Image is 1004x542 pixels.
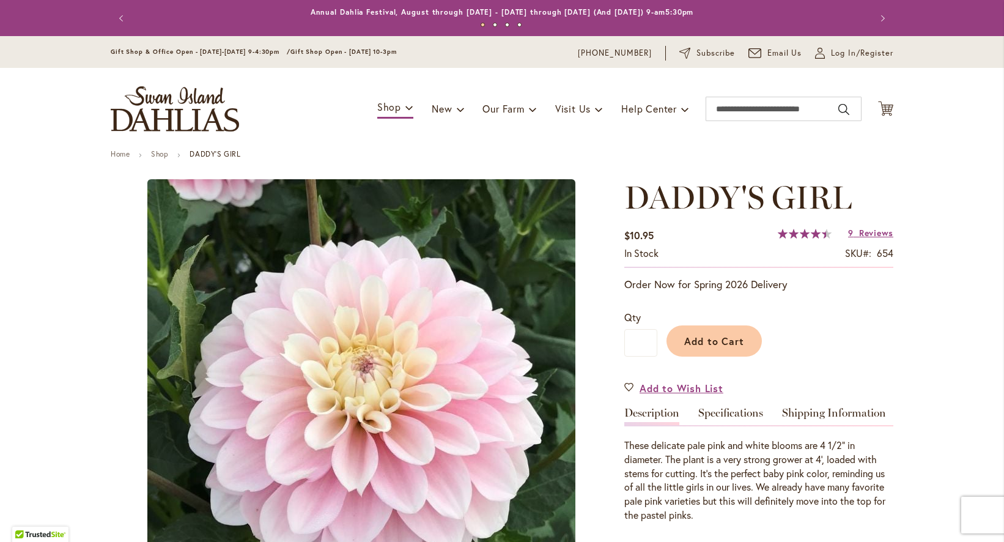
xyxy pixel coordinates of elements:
[696,47,735,59] span: Subscribe
[869,6,893,31] button: Next
[831,47,893,59] span: Log In/Register
[859,227,893,239] span: Reviews
[377,100,401,113] span: Shop
[517,23,522,27] button: 4 of 4
[311,7,694,17] a: Annual Dahlia Festival, August through [DATE] - [DATE] through [DATE] (And [DATE]) 9-am5:30pm
[624,439,893,522] div: These delicate pale pink and white blooms are 4 1/2” in diameter. The plant is a very strong grow...
[111,6,135,31] button: Previous
[748,47,802,59] a: Email Us
[481,23,485,27] button: 1 of 4
[578,47,652,59] a: [PHONE_NUMBER]
[698,407,763,425] a: Specifications
[845,247,871,259] strong: SKU
[767,47,802,59] span: Email Us
[111,86,239,132] a: store logo
[621,102,677,115] span: Help Center
[482,102,524,115] span: Our Farm
[151,149,168,158] a: Shop
[111,48,290,56] span: Gift Shop & Office Open - [DATE]-[DATE] 9-4:30pm /
[624,178,852,217] span: DADDY'S GIRL
[624,247,659,259] span: In stock
[684,335,745,347] span: Add to Cart
[290,48,397,56] span: Gift Shop Open - [DATE] 10-3pm
[624,247,659,261] div: Availability
[877,247,893,261] div: 654
[679,47,735,59] a: Subscribe
[555,102,591,115] span: Visit Us
[778,229,832,239] div: 90%
[493,23,497,27] button: 2 of 4
[505,23,509,27] button: 3 of 4
[624,407,893,522] div: Detailed Product Info
[624,277,893,292] p: Order Now for Spring 2026 Delivery
[848,227,854,239] span: 9
[815,47,893,59] a: Log In/Register
[624,311,641,324] span: Qty
[782,407,886,425] a: Shipping Information
[624,381,723,395] a: Add to Wish List
[624,229,654,242] span: $10.95
[624,407,679,425] a: Description
[111,149,130,158] a: Home
[640,381,723,395] span: Add to Wish List
[432,102,452,115] span: New
[666,325,762,357] button: Add to Cart
[190,149,240,158] strong: DADDY'S GIRL
[848,227,893,239] a: 9 Reviews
